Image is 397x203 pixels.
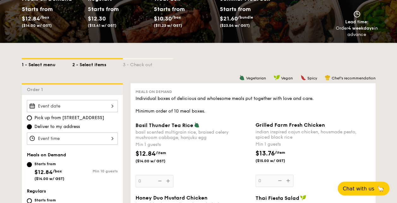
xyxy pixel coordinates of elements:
[256,150,275,157] span: $13.76
[27,132,118,145] input: Event time
[154,23,182,28] span: ($11.23 w/ GST)
[34,177,64,181] span: ($14.00 w/ GST)
[377,185,384,192] span: 🦙
[135,195,208,201] span: Honey Duo Mustard Chicken
[246,76,266,80] span: Vegetarian
[300,75,306,80] img: icon-spicy.37a8142b.svg
[22,59,72,68] div: 1 - Select menu
[194,122,200,128] img: icon-vegetarian.fe4039eb.svg
[325,75,330,80] img: icon-chef-hat.a58ddaea.svg
[345,19,369,25] span: Lead time:
[348,26,374,31] strong: 4 weekdays
[34,161,64,166] div: Starts from
[275,150,285,155] span: /item
[307,76,317,80] span: Spicy
[256,158,298,163] span: ($15.00 w/ GST)
[34,169,53,176] span: $12.84
[88,4,116,14] div: Starts from
[40,15,49,20] span: /box
[154,4,182,14] div: Starts from
[220,15,238,22] span: $21.60
[135,130,250,140] div: basil scented multigrain rice, braised celery mushroom cabbage, hanjuku egg
[256,129,370,140] div: indian inspired cajun chicken, housmade pesto, spiced black rice
[338,182,389,195] button: Chat with us🦙
[135,142,250,148] div: Min 1 guests
[72,169,118,173] div: Min 10 guests
[135,90,172,94] span: Meals on Demand
[352,11,362,18] img: icon-clock.2db775ea.svg
[239,75,245,80] img: icon-vegetarian.fe4039eb.svg
[27,115,32,120] input: Pick up from [STREET_ADDRESS]
[300,195,306,200] img: icon-vegan.f8ff3823.svg
[281,76,293,80] span: Vegan
[343,186,374,192] span: Chat with us
[238,15,253,20] span: /bundle
[22,15,40,22] span: $12.84
[336,25,378,38] div: Order in advance
[22,23,52,28] span: ($14.00 w/ GST)
[256,195,299,201] span: Thai Fiesta Salad
[256,122,325,128] span: Grilled Farm Fresh Chicken
[156,151,166,155] span: /item
[172,15,181,20] span: /box
[123,59,173,68] div: 3 - Check out
[34,124,80,130] span: Deliver to my address
[88,15,106,22] span: $12.30
[220,23,250,28] span: ($23.54 w/ GST)
[53,169,62,173] span: /box
[256,141,370,148] div: Min 1 guests
[220,4,250,14] div: Starts from
[135,122,193,128] span: Basil Thunder Tea Rice
[27,162,32,167] input: Starts from$12.84/box($14.00 w/ GST)Min 10 guests
[332,76,376,80] span: Chef's recommendation
[27,188,46,194] span: Regulars
[135,96,370,114] div: Individual boxes of delicious and wholesome meals put together with love and care. Minimum order ...
[27,87,45,92] span: Order 1
[27,152,66,158] span: Meals on Demand
[27,100,118,112] input: Event date
[135,150,156,158] span: $12.84
[22,4,50,14] div: Starts from
[34,198,63,203] div: Starts from
[72,59,123,68] div: 2 - Select items
[135,159,178,164] span: ($14.00 w/ GST)
[88,23,117,28] span: ($13.41 w/ GST)
[27,124,32,129] input: Deliver to my address
[154,15,172,22] span: $10.30
[274,75,280,80] img: icon-vegan.f8ff3823.svg
[34,115,104,121] span: Pick up from [STREET_ADDRESS]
